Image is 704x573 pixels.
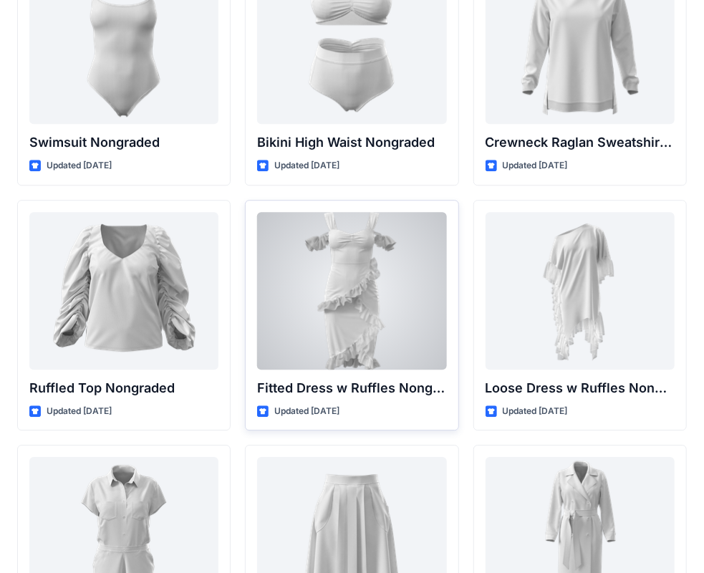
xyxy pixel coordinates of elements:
[29,212,218,370] a: Ruffled Top Nongraded
[257,212,446,370] a: Fitted Dress w Ruffles Nongraded
[503,404,568,419] p: Updated [DATE]
[47,404,112,419] p: Updated [DATE]
[29,378,218,398] p: Ruffled Top Nongraded
[47,158,112,173] p: Updated [DATE]
[257,378,446,398] p: Fitted Dress w Ruffles Nongraded
[274,158,339,173] p: Updated [DATE]
[29,133,218,153] p: Swimsuit Nongraded
[274,404,339,419] p: Updated [DATE]
[486,133,675,153] p: Crewneck Raglan Sweatshirt w Slits Nongraded
[486,212,675,370] a: Loose Dress w Ruffles Nongraded
[486,378,675,398] p: Loose Dress w Ruffles Nongraded
[503,158,568,173] p: Updated [DATE]
[257,133,446,153] p: Bikini High Waist Nongraded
